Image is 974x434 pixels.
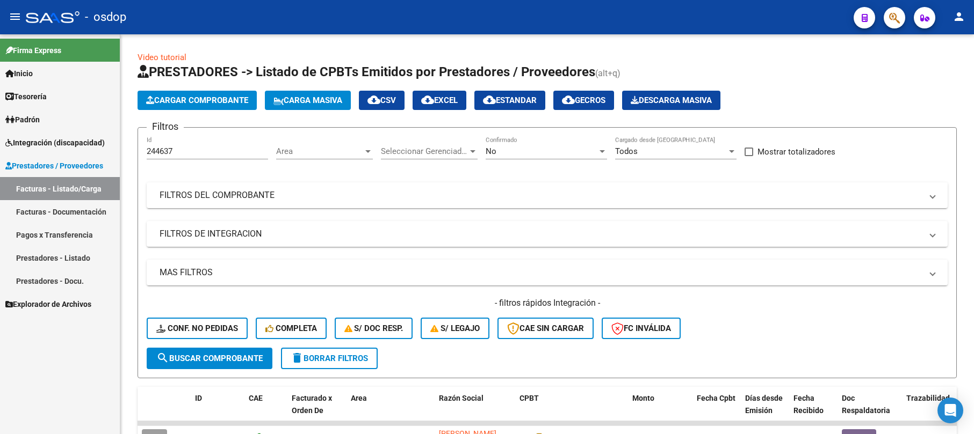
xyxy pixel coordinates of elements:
span: CSV [367,95,396,105]
mat-icon: cloud_download [562,93,575,106]
span: Seleccionar Gerenciador [381,146,468,156]
h3: Filtros [147,119,184,134]
button: Descarga Masiva [622,91,720,110]
mat-icon: cloud_download [483,93,496,106]
mat-icon: cloud_download [421,93,434,106]
span: - osdop [85,5,126,29]
datatable-header-cell: Trazabilidad [902,387,966,434]
mat-expansion-panel-header: FILTROS DEL COMPROBANTE [147,182,948,208]
button: Carga Masiva [265,91,351,110]
mat-panel-title: MAS FILTROS [160,267,922,278]
mat-icon: person [953,10,965,23]
span: Completa [265,323,317,333]
span: CPBT [520,394,539,402]
span: CAE [249,394,263,402]
datatable-header-cell: Facturado x Orden De [287,387,347,434]
app-download-masive: Descarga masiva de comprobantes (adjuntos) [622,91,720,110]
datatable-header-cell: Area [347,387,419,434]
span: Facturado x Orden De [292,394,332,415]
datatable-header-cell: Fecha Recibido [789,387,838,434]
span: FC Inválida [611,323,671,333]
span: Inicio [5,68,33,79]
span: Buscar Comprobante [156,354,263,363]
span: (alt+q) [595,68,621,78]
span: Razón Social [439,394,484,402]
span: CAE SIN CARGAR [507,323,584,333]
mat-icon: menu [9,10,21,23]
span: Estandar [483,95,537,105]
span: S/ legajo [430,323,480,333]
span: Prestadores / Proveedores [5,160,103,172]
mat-expansion-panel-header: FILTROS DE INTEGRACION [147,221,948,247]
span: Tesorería [5,91,47,102]
span: Monto [632,394,654,402]
span: Conf. no pedidas [156,323,238,333]
span: Días desde Emisión [745,394,783,415]
span: Area [351,394,367,402]
span: Todos [615,146,638,156]
datatable-header-cell: Razón Social [435,387,515,434]
span: Carga Masiva [273,95,342,105]
span: S/ Doc Resp. [344,323,403,333]
span: Borrar Filtros [291,354,368,363]
span: Integración (discapacidad) [5,137,105,149]
datatable-header-cell: Fecha Cpbt [692,387,741,434]
button: CSV [359,91,405,110]
span: Fecha Cpbt [697,394,735,402]
span: Descarga Masiva [631,95,712,105]
button: Buscar Comprobante [147,348,272,369]
span: PRESTADORES -> Listado de CPBTs Emitidos por Prestadores / Proveedores [138,64,595,79]
button: EXCEL [413,91,466,110]
span: Doc Respaldatoria [842,394,890,415]
button: Completa [256,318,327,339]
span: Gecros [562,95,605,105]
span: No [486,146,496,156]
div: Open Intercom Messenger [937,398,963,423]
span: Cargar Comprobante [146,95,248,105]
span: ID [195,394,202,402]
button: CAE SIN CARGAR [497,318,594,339]
span: Area [276,146,363,156]
mat-panel-title: FILTROS DE INTEGRACION [160,228,922,240]
datatable-header-cell: CPBT [515,387,628,434]
datatable-header-cell: Días desde Emisión [741,387,789,434]
h4: - filtros rápidos Integración - [147,297,948,309]
button: Gecros [553,91,614,110]
button: Cargar Comprobante [138,91,257,110]
mat-icon: cloud_download [367,93,380,106]
button: S/ legajo [421,318,489,339]
button: S/ Doc Resp. [335,318,413,339]
mat-icon: delete [291,351,304,364]
button: Estandar [474,91,545,110]
mat-expansion-panel-header: MAS FILTROS [147,260,948,285]
datatable-header-cell: Doc Respaldatoria [838,387,902,434]
span: Explorador de Archivos [5,298,91,310]
button: Conf. no pedidas [147,318,248,339]
span: Trazabilidad [906,394,950,402]
datatable-header-cell: Monto [628,387,692,434]
button: Borrar Filtros [281,348,378,369]
span: Padrón [5,114,40,126]
span: EXCEL [421,95,458,105]
mat-icon: search [156,351,169,364]
datatable-header-cell: CAE [244,387,287,434]
mat-panel-title: FILTROS DEL COMPROBANTE [160,189,922,201]
button: FC Inválida [602,318,681,339]
span: Firma Express [5,45,61,56]
datatable-header-cell: ID [191,387,244,434]
a: Video tutorial [138,53,186,62]
span: Fecha Recibido [793,394,824,415]
span: Mostrar totalizadores [757,145,835,158]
